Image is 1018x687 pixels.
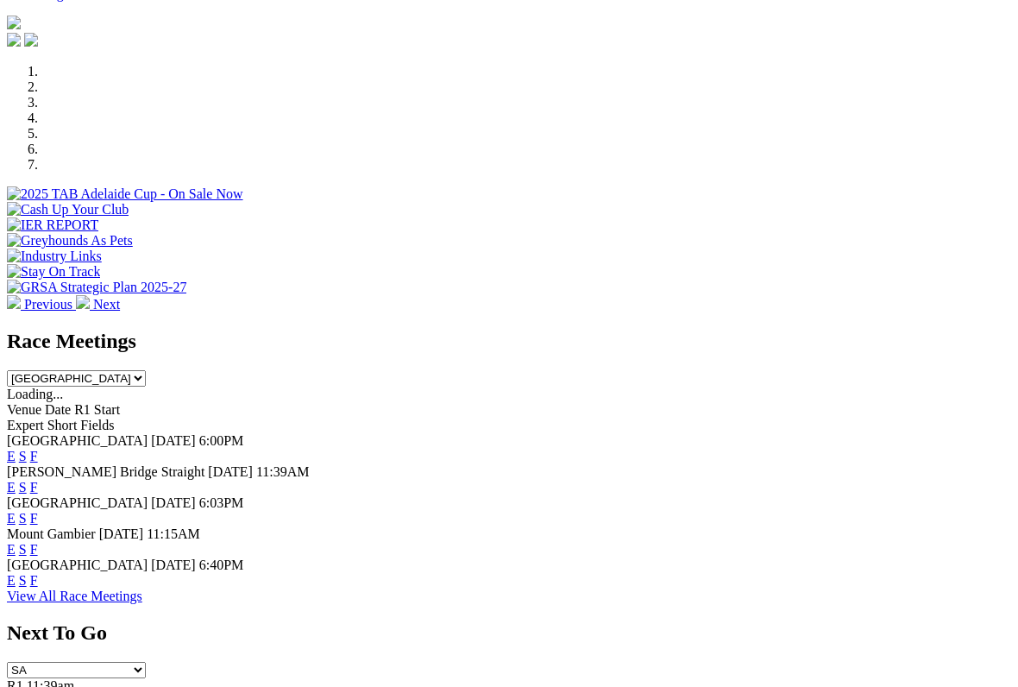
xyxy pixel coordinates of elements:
span: [DATE] [99,526,144,541]
span: Next [93,297,120,312]
span: 11:39AM [256,464,310,479]
span: Mount Gambier [7,526,96,541]
span: [GEOGRAPHIC_DATA] [7,495,148,510]
span: 6:40PM [199,558,244,572]
span: [GEOGRAPHIC_DATA] [7,433,148,448]
img: IER REPORT [7,217,98,233]
h2: Next To Go [7,621,1011,645]
a: E [7,449,16,463]
span: R1 Start [74,402,120,417]
span: 11:15AM [147,526,200,541]
a: E [7,542,16,557]
span: [DATE] [208,464,253,479]
span: Previous [24,297,72,312]
a: E [7,480,16,495]
span: [DATE] [151,433,196,448]
a: F [30,573,38,588]
img: Greyhounds As Pets [7,233,133,249]
span: 6:03PM [199,495,244,510]
a: S [19,542,27,557]
img: logo-grsa-white.png [7,16,21,29]
a: E [7,573,16,588]
a: Next [76,297,120,312]
span: [PERSON_NAME] Bridge Straight [7,464,204,479]
img: chevron-right-pager-white.svg [76,295,90,309]
a: View All Race Meetings [7,589,142,603]
span: [DATE] [151,558,196,572]
a: E [7,511,16,526]
img: Cash Up Your Club [7,202,129,217]
span: [GEOGRAPHIC_DATA] [7,558,148,572]
h2: Race Meetings [7,330,1011,353]
img: Industry Links [7,249,102,264]
img: facebook.svg [7,33,21,47]
img: GRSA Strategic Plan 2025-27 [7,280,186,295]
a: Previous [7,297,76,312]
a: S [19,511,27,526]
span: Venue [7,402,41,417]
span: 6:00PM [199,433,244,448]
span: Loading... [7,387,63,401]
a: F [30,542,38,557]
a: S [19,573,27,588]
span: Short [47,418,78,432]
span: Expert [7,418,44,432]
a: F [30,480,38,495]
a: F [30,449,38,463]
a: S [19,449,27,463]
span: Fields [80,418,114,432]
img: chevron-left-pager-white.svg [7,295,21,309]
img: twitter.svg [24,33,38,47]
a: F [30,511,38,526]
img: Stay On Track [7,264,100,280]
img: 2025 TAB Adelaide Cup - On Sale Now [7,186,243,202]
span: Date [45,402,71,417]
a: S [19,480,27,495]
span: [DATE] [151,495,196,510]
